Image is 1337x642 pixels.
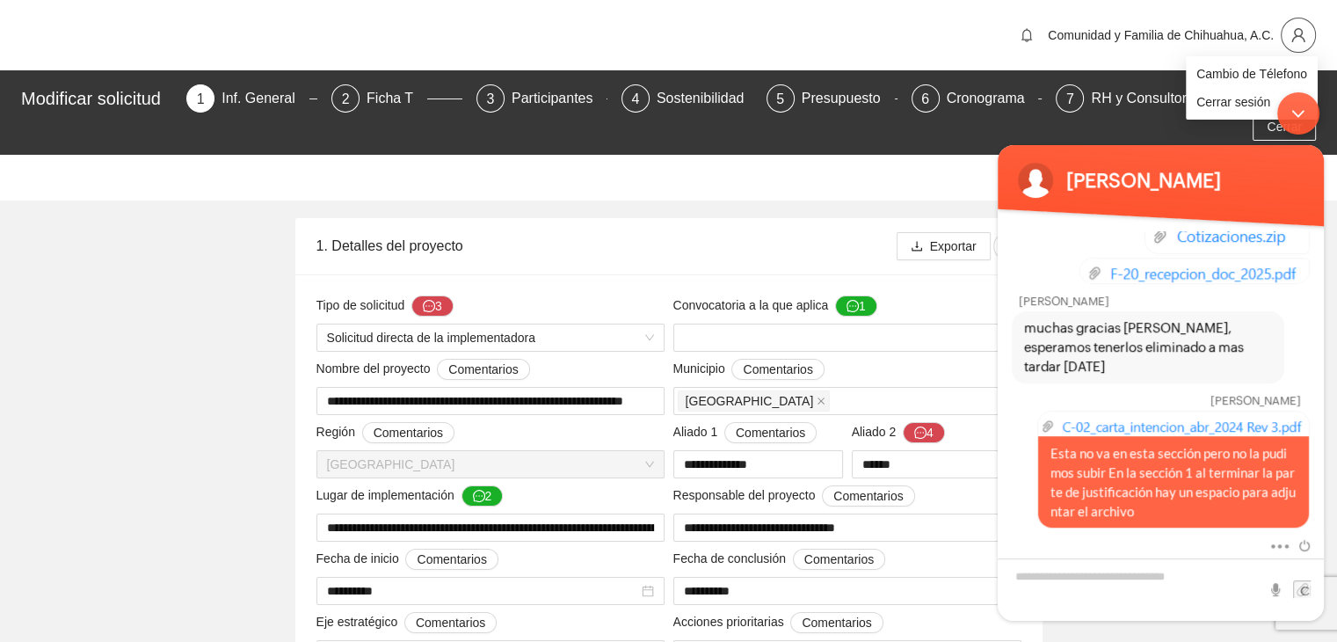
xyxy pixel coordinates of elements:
[21,84,176,113] div: Modificar solicitud
[673,422,817,443] span: Aliado 1
[1282,27,1315,43] span: user
[804,550,874,569] span: Comentarios
[461,485,504,507] button: Lugar de implementación
[790,612,883,633] button: Acciones prioritarias
[802,613,871,632] span: Comentarios
[1196,64,1307,84] span: Cambio de Télefono
[316,612,498,633] span: Eje estratégico
[476,84,607,113] div: 3Participantes
[776,91,784,106] span: 5
[947,84,1039,113] div: Cronograma
[903,422,945,443] button: Aliado 2
[673,612,883,633] span: Acciones prioritarias
[897,232,991,260] button: downloadExportar
[767,84,897,113] div: 5Presupuesto
[222,84,309,113] div: Inf. General
[673,485,915,507] span: Responsable del proyecto
[631,91,639,106] span: 4
[914,427,926,441] span: message
[473,490,485,504] span: message
[316,549,498,570] span: Fecha de inicio
[448,360,518,379] span: Comentarios
[678,390,831,412] span: Chihuahua
[724,422,817,443] button: Aliado 1
[989,84,1333,630] iframe: SalesIQ Chatwindow
[1048,28,1274,42] span: Comunidad y Familia de Chihuahua, A.C.
[367,84,427,113] div: Ficha T
[930,237,977,256] span: Exportar
[817,397,825,405] span: close
[197,91,205,106] span: 1
[316,422,455,443] span: Región
[1014,28,1040,42] span: bell
[186,84,317,113] div: 1Inf. General
[404,612,497,633] button: Eje estratégico
[316,221,897,271] div: 1. Detalles del proyecto
[486,91,494,106] span: 3
[342,91,350,106] span: 2
[416,613,485,632] span: Comentarios
[847,300,859,314] span: message
[802,84,895,113] div: Presupuesto
[673,295,877,317] span: Convocatoria a la que aplica
[327,325,654,351] span: Solicitud directa de la implementadora
[621,84,752,113] div: 4Sostenibilidad
[327,451,654,478] span: Chihuahua
[835,295,877,317] button: Convocatoria a la que aplica
[1013,21,1041,49] button: bell
[316,359,530,380] span: Nombre del proyecto
[411,295,454,317] button: Tipo de solicitud
[793,549,885,570] button: Fecha de conclusión
[852,422,945,443] span: Aliado 2
[512,84,607,113] div: Participantes
[912,84,1043,113] div: 6Cronograma
[316,485,504,507] span: Lugar de implementación
[822,485,914,507] button: Responsable del proyecto
[417,550,486,569] span: Comentarios
[657,84,759,113] div: Sostenibilidad
[921,91,929,106] span: 6
[362,422,454,443] button: Región
[423,300,435,314] span: message
[316,295,454,317] span: Tipo de solicitud
[374,423,443,442] span: Comentarios
[731,359,824,380] button: Municipio
[743,360,812,379] span: Comentarios
[686,391,814,411] span: [GEOGRAPHIC_DATA]
[673,549,886,570] span: Fecha de conclusión
[736,423,805,442] span: Comentarios
[833,486,903,506] span: Comentarios
[405,549,498,570] button: Fecha de inicio
[1281,18,1316,53] button: user
[673,359,825,380] span: Municipio
[331,84,462,113] div: 2Ficha T
[911,240,923,254] span: download
[437,359,529,380] button: Nombre del proyecto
